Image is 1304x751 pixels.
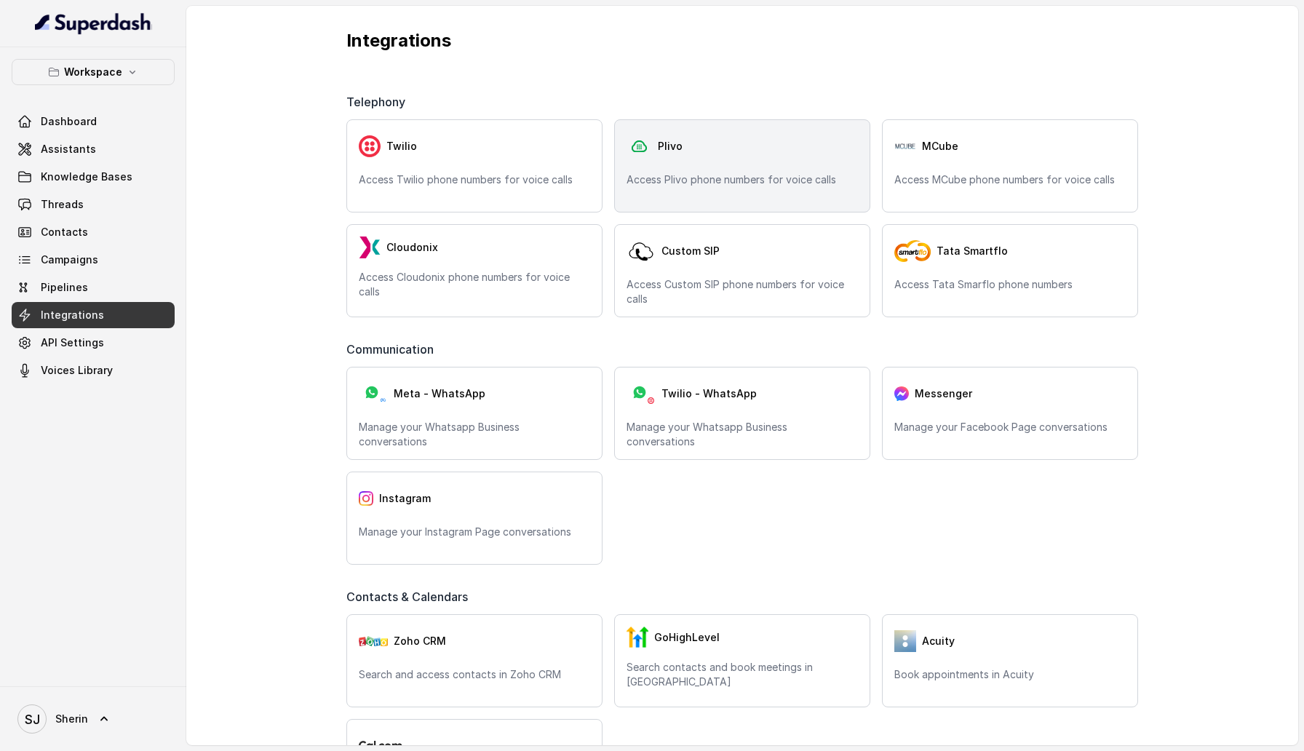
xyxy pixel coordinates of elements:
[359,172,590,187] p: Access Twilio phone numbers for voice calls
[12,59,175,85] button: Workspace
[12,136,175,162] a: Assistants
[627,420,858,449] p: Manage your Whatsapp Business conversations
[346,93,411,111] span: Telephony
[658,139,683,154] span: Plivo
[359,237,381,258] img: LzEnlUgADIwsuYwsTIxNLkxQDEyBEgDTDZAMjs1Qgy9jUyMTMxBzEB8uASKBKLgDqFxF08kI1lQAAAABJRU5ErkJggg==
[12,164,175,190] a: Knowledge Bases
[894,667,1126,682] p: Book appointments in Acuity
[661,386,757,401] span: Twilio - WhatsApp
[12,191,175,218] a: Threads
[12,357,175,384] a: Voices Library
[41,170,132,184] span: Knowledge Bases
[346,588,474,605] span: Contacts & Calendars
[627,660,858,689] p: Search contacts and book meetings in [GEOGRAPHIC_DATA]
[627,277,858,306] p: Access Custom SIP phone numbers for voice calls
[922,634,955,648] span: Acuity
[359,636,388,646] img: zohoCRM.b78897e9cd59d39d120b21c64f7c2b3a.svg
[41,114,97,129] span: Dashboard
[41,280,88,295] span: Pipelines
[379,491,431,506] span: Instagram
[654,630,720,645] span: GoHighLevel
[12,108,175,135] a: Dashboard
[41,225,88,239] span: Contacts
[12,302,175,328] a: Integrations
[55,712,88,726] span: Sherin
[661,244,720,258] span: Custom SIP
[627,237,656,266] img: customSip.5d45856e11b8082b7328070e9c2309ec.svg
[41,308,104,322] span: Integrations
[894,142,916,150] img: Pj9IrDBdEGgAAAABJRU5ErkJggg==
[25,712,40,727] text: SJ
[41,197,84,212] span: Threads
[894,277,1126,292] p: Access Tata Smarflo phone numbers
[12,274,175,301] a: Pipelines
[41,335,104,350] span: API Settings
[627,627,648,648] img: GHL.59f7fa3143240424d279.png
[627,135,652,158] img: plivo.d3d850b57a745af99832d897a96997ac.svg
[915,386,972,401] span: Messenger
[627,172,858,187] p: Access Plivo phone numbers for voice calls
[64,63,122,81] p: Workspace
[12,247,175,273] a: Campaigns
[41,363,113,378] span: Voices Library
[922,139,958,154] span: MCube
[346,341,440,358] span: Communication
[894,386,909,401] img: messenger.2e14a0163066c29f9ca216c7989aa592.svg
[894,240,931,262] img: tata-smart-flo.8a5748c556e2c421f70c.png
[359,667,590,682] p: Search and access contacts in Zoho CRM
[394,634,446,648] span: Zoho CRM
[386,240,438,255] span: Cloudonix
[346,29,1138,52] p: Integrations
[12,219,175,245] a: Contacts
[894,420,1126,434] p: Manage your Facebook Page conversations
[12,330,175,356] a: API Settings
[359,741,402,750] img: logo.svg
[41,253,98,267] span: Campaigns
[359,270,590,299] p: Access Cloudonix phone numbers for voice calls
[359,135,381,157] img: twilio.7c09a4f4c219fa09ad352260b0a8157b.svg
[386,139,417,154] span: Twilio
[41,142,96,156] span: Assistants
[12,699,175,739] a: Sherin
[359,525,590,539] p: Manage your Instagram Page conversations
[35,12,152,35] img: light.svg
[894,630,916,652] img: 5vvjV8cQY1AVHSZc2N7qU9QabzYIM+zpgiA0bbq9KFoni1IQNE8dHPp0leJjYW31UJeOyZnSBUO77gdMaNhFCgpjLZzFnVhVC...
[359,491,373,506] img: instagram.04eb0078a085f83fc525.png
[937,244,1008,258] span: Tata Smartflo
[894,172,1126,187] p: Access MCube phone numbers for voice calls
[394,386,485,401] span: Meta - WhatsApp
[359,420,590,449] p: Manage your Whatsapp Business conversations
